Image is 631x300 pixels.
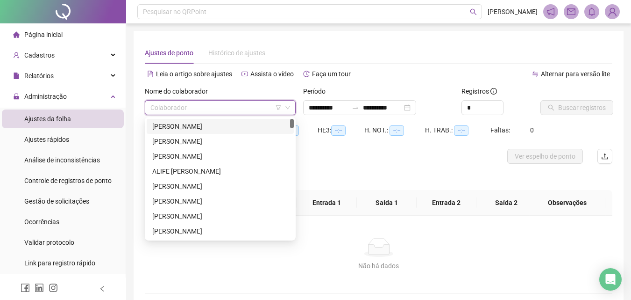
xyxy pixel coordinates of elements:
[490,88,497,95] span: info-circle
[537,198,598,208] span: Observações
[605,5,619,19] img: 75405
[145,86,214,96] label: Nome do colaborador
[312,70,351,78] span: Faça um tour
[318,125,364,136] div: HE 3:
[21,283,30,293] span: facebook
[241,71,248,77] span: youtube
[24,72,54,80] span: Relatórios
[540,100,613,115] button: Buscar registros
[35,283,44,293] span: linkedin
[24,259,95,267] span: Link para registro rápido
[276,105,281,110] span: filter
[24,136,69,143] span: Ajustes rápidos
[331,125,346,136] span: --:--
[390,125,404,136] span: --:--
[99,285,106,292] span: left
[24,218,59,226] span: Ocorrências
[13,93,20,100] span: lock
[490,126,511,134] span: Faltas:
[364,125,425,136] div: H. NOT.:
[601,153,609,160] span: upload
[24,198,89,205] span: Gestão de solicitações
[152,181,288,191] div: [PERSON_NAME]
[156,261,601,271] div: Não há dados
[24,51,55,59] span: Cadastros
[303,71,310,77] span: history
[588,7,596,16] span: bell
[152,226,288,236] div: [PERSON_NAME]
[425,125,490,136] div: H. TRAB.:
[147,119,294,134] div: ADRIELLY BANDEIRA RODRIGUES
[417,190,476,216] th: Entrada 2
[152,136,288,146] div: [PERSON_NAME]
[13,52,20,59] span: user-add
[156,70,232,78] span: Leia o artigo sobre ajustes
[285,105,291,110] span: down
[208,49,265,57] span: Histórico de ajustes
[24,31,63,38] span: Página inicial
[24,156,100,164] span: Análise de inconsistências
[147,179,294,194] div: ALINY DOS SANTOS MENESES
[152,121,288,132] div: [PERSON_NAME]
[24,239,74,246] span: Validar protocolo
[49,283,58,293] span: instagram
[152,151,288,161] div: [PERSON_NAME]
[147,71,154,77] span: file-text
[24,93,67,100] span: Administração
[147,164,294,179] div: ALIFE HERLOM PIRES ALGUSTO DA SILVA
[147,149,294,164] div: ALEXANDRE FERNANDES ARCANJO
[152,166,288,176] div: ALIFE [PERSON_NAME]
[352,104,359,111] span: swap-right
[24,115,71,123] span: Ajustes da folha
[532,71,539,77] span: swap
[357,190,417,216] th: Saída 1
[24,177,112,184] span: Controle de registros de ponto
[147,194,294,209] div: AMÁLIA THAYS DA SILVA
[454,125,468,136] span: --:--
[476,190,536,216] th: Saída 2
[147,134,294,149] div: AISLANE DE SOUZA CALDAS
[599,268,622,291] div: Open Intercom Messenger
[461,86,497,96] span: Registros
[567,7,575,16] span: mail
[352,104,359,111] span: to
[250,70,294,78] span: Assista o vídeo
[470,8,477,15] span: search
[530,126,534,134] span: 0
[152,211,288,221] div: [PERSON_NAME]
[488,7,538,17] span: [PERSON_NAME]
[297,190,357,216] th: Entrada 1
[303,86,332,96] label: Período
[546,7,555,16] span: notification
[145,49,193,57] span: Ajustes de ponto
[13,73,20,79] span: file
[13,31,20,38] span: home
[152,196,288,206] div: [PERSON_NAME]
[147,224,294,239] div: ANA PAULA MARDONO DA SILVA
[541,70,610,78] span: Alternar para versão lite
[529,190,605,216] th: Observações
[507,149,583,164] button: Ver espelho de ponto
[147,209,294,224] div: ANA FABRICIA XAVIER DE SOUSA DUARTE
